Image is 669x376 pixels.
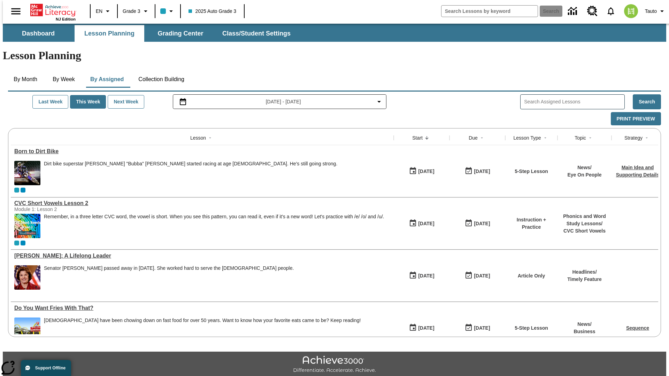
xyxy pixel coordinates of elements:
[14,148,390,155] div: Born to Dirt Bike
[418,219,434,228] div: [DATE]
[44,214,384,238] div: Remember, in a three letter CVC word, the vowel is short. When you see this pattern, you can read...
[44,265,294,271] div: Senator [PERSON_NAME] passed away in [DATE]. She worked hard to serve the [DEMOGRAPHIC_DATA] people.
[469,134,478,141] div: Due
[32,95,68,109] button: Last Week
[418,167,434,176] div: [DATE]
[3,49,666,62] h1: Lesson Planning
[474,324,490,332] div: [DATE]
[14,161,40,185] img: Motocross racer James Stewart flies through the air on his dirt bike.
[3,25,297,42] div: SubNavbar
[266,98,301,105] span: [DATE] - [DATE]
[567,276,602,283] p: Timely Feature
[120,5,153,17] button: Grade: Grade 3, Select a grade
[574,321,595,328] p: News /
[133,71,190,88] button: Collection Building
[44,318,361,342] div: Americans have been chowing down on fast food for over 50 years. Want to know how your favorite e...
[14,214,40,238] img: CVC Short Vowels Lesson 2.
[30,3,76,17] a: Home
[462,321,492,335] button: 09/15/25: Last day the lesson can be accessed
[515,168,548,175] p: 5-Step Lesson
[524,97,624,107] input: Search Assigned Lessons
[462,217,492,230] button: 09/15/25: Last day the lesson can be accessed
[407,217,437,230] button: 09/15/25: First time the lesson was available
[206,134,214,142] button: Sort
[3,25,73,42] button: Dashboard
[375,97,383,106] svg: Collapse Date Range Filter
[44,214,384,220] p: Remember, in a three letter CVC word, the vowel is short. When you see this pattern, you can read...
[14,200,390,206] a: CVC Short Vowels Lesson 2, Lessons
[541,134,549,142] button: Sort
[407,321,437,335] button: 09/15/25: First time the lesson was available
[14,253,390,259] div: Dianne Feinstein: A Lifelong Leader
[620,2,642,20] button: Select a new avatar
[474,167,490,176] div: [DATE]
[441,6,538,17] input: search field
[418,272,434,280] div: [DATE]
[217,25,296,42] button: Class/Student Settings
[474,219,490,228] div: [DATE]
[611,112,661,126] button: Print Preview
[567,164,601,171] p: News /
[561,227,608,235] p: CVC Short Vowels
[14,253,390,259] a: Dianne Feinstein: A Lifelong Leader, Lessons
[478,134,486,142] button: Sort
[633,94,661,109] button: Search
[44,161,337,185] div: Dirt bike superstar James "Bubba" Stewart started racing at age 4. He's still going strong.
[6,1,26,22] button: Open side menu
[586,134,594,142] button: Sort
[561,213,608,227] p: Phonics and Word Study Lessons /
[518,272,545,280] p: Article Only
[8,71,43,88] button: By Month
[85,71,129,88] button: By Assigned
[407,269,437,282] button: 09/15/25: First time the lesson was available
[14,188,19,193] div: Current Class
[146,25,215,42] button: Grading Center
[474,272,490,280] div: [DATE]
[189,8,237,15] span: 2025 Auto Grade 3
[616,165,659,178] a: Main Idea and Supporting Details
[14,265,40,290] img: Senator Dianne Feinstein of California smiles with the U.S. flag behind her.
[21,188,25,193] div: OL 2025 Auto Grade 4
[21,360,71,376] button: Support Offline
[70,95,106,109] button: This Week
[14,200,390,206] div: CVC Short Vowels Lesson 2
[642,5,669,17] button: Profile/Settings
[157,5,178,17] button: Class color is light blue. Change class color
[93,5,115,17] button: Language: EN, Select a language
[564,2,583,21] a: Data Center
[56,17,76,21] span: NJ Edition
[14,318,40,342] img: One of the first McDonald's stores, with the iconic red sign and golden arches.
[575,134,586,141] div: Topic
[46,71,81,88] button: By Week
[75,25,144,42] button: Lesson Planning
[44,265,294,290] div: Senator Dianne Feinstein passed away in September 2023. She worked hard to serve the American peo...
[35,366,66,370] span: Support Offline
[44,318,361,323] div: [DEMOGRAPHIC_DATA] have been chowing down on fast food for over 50 years. Want to know how your f...
[462,165,492,178] button: 09/15/25: Last day the lesson can be accessed
[462,269,492,282] button: 09/15/25: Last day the lesson can be accessed
[624,134,643,141] div: Strategy
[21,241,25,245] div: OL 2025 Auto Grade 4
[293,356,376,374] img: Achieve3000 Differentiate Accelerate Achieve
[515,324,548,332] p: 5-Step Lesson
[509,216,554,231] p: Instruction + Practice
[567,171,601,179] p: Eye On People
[602,2,620,20] a: Notifications
[574,328,595,335] p: Business
[108,95,144,109] button: Next Week
[418,324,434,332] div: [DATE]
[513,134,541,141] div: Lesson Type
[3,24,666,42] div: SubNavbar
[626,325,649,331] a: Sequence
[14,206,119,212] div: Module 1: Lesson 2
[14,241,19,245] span: Current Class
[423,134,431,142] button: Sort
[14,305,390,311] a: Do You Want Fries With That?, Lessons
[624,4,638,18] img: avatar image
